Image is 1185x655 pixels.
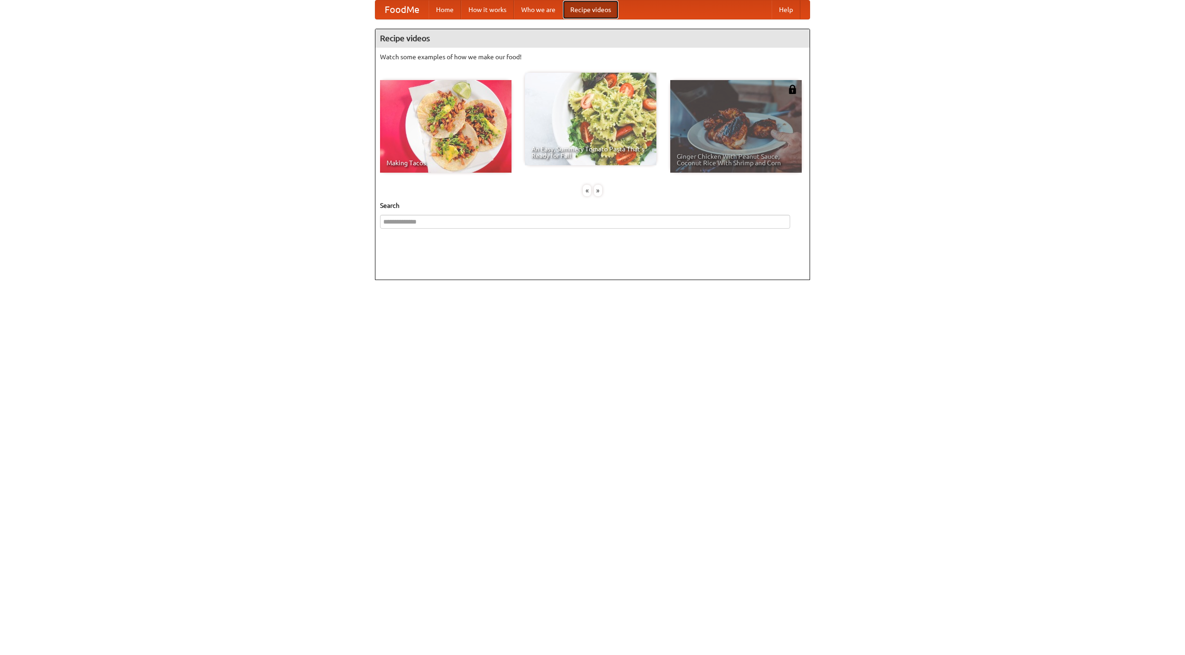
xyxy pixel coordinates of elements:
span: An Easy, Summery Tomato Pasta That's Ready for Fall [531,146,650,159]
h4: Recipe videos [375,29,810,48]
p: Watch some examples of how we make our food! [380,52,805,62]
a: Making Tacos [380,80,511,173]
a: Help [772,0,800,19]
a: Who we are [514,0,563,19]
div: « [583,185,591,196]
a: How it works [461,0,514,19]
a: Recipe videos [563,0,618,19]
span: Making Tacos [387,160,505,166]
a: An Easy, Summery Tomato Pasta That's Ready for Fall [525,73,656,165]
h5: Search [380,201,805,210]
img: 483408.png [788,85,797,94]
div: » [594,185,602,196]
a: FoodMe [375,0,429,19]
a: Home [429,0,461,19]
